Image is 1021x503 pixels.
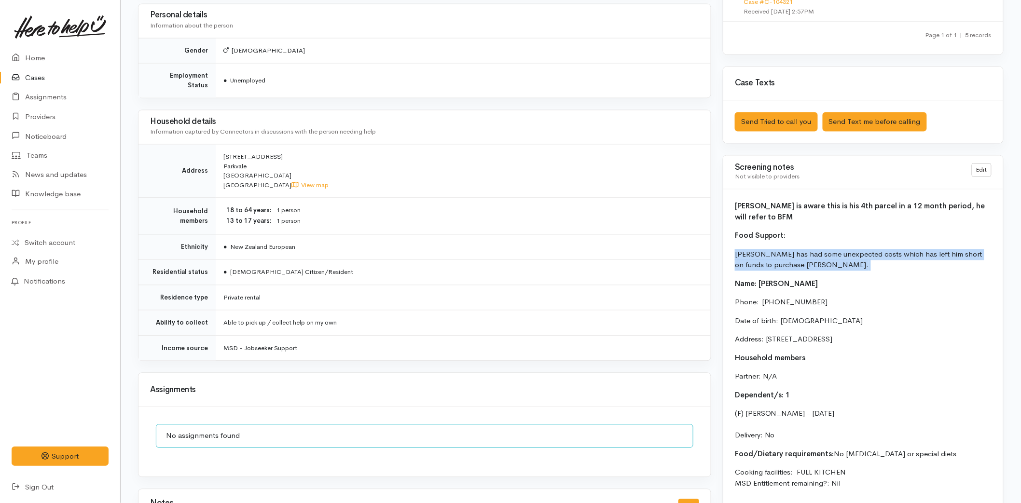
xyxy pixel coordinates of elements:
[735,334,992,345] p: Address: [STREET_ADDRESS]
[138,234,216,260] td: Ethnicity
[972,163,992,177] a: Edit
[223,268,227,276] span: ●
[735,408,992,441] p: (F) [PERSON_NAME] - [DATE] Delivery: No
[223,77,265,85] span: Unemployed
[223,344,297,353] span: MSD - Jobseeker Support
[735,467,992,489] p: Cooking facilities: FULL KITCHEN MSD Entitlement remaining?: Nil
[223,268,353,276] span: [DEMOGRAPHIC_DATA] Citizen/Resident
[138,336,216,361] td: Income source
[138,38,216,64] td: Gender
[735,112,818,132] button: Send Tried to call you
[223,206,272,216] dt: 18 to 64 years
[156,424,693,448] div: No assignments found
[138,285,216,311] td: Residence type
[12,447,109,466] button: Support
[276,206,699,216] dd: 1 person
[223,243,295,251] span: New Zealand European
[12,216,109,229] h6: Profile
[735,231,786,240] span: Food Support:
[291,181,329,190] a: View map
[223,153,329,190] span: [STREET_ADDRESS] Parkvale [GEOGRAPHIC_DATA] [GEOGRAPHIC_DATA]
[138,311,216,336] td: Ability to collect
[223,77,227,85] span: ●
[735,163,960,173] h3: Screening notes
[744,7,966,16] div: Received [DATE] 2:57PM
[735,353,806,363] span: Household members
[735,279,818,288] span: Name: [PERSON_NAME]
[276,217,699,227] dd: 1 person
[150,118,699,127] h3: Household details
[223,294,261,302] span: Private rental
[735,297,992,308] p: Phone: [PHONE_NUMBER]
[223,217,272,226] dt: 13 to 17 years
[823,112,927,132] button: Send Text me before calling
[150,11,699,20] h3: Personal details
[223,319,337,327] span: Able to pick up / collect help on my own
[138,145,216,198] td: Address
[925,31,992,40] small: Page 1 of 1 5 records
[735,449,992,460] p: No [MEDICAL_DATA] or special diets
[150,128,376,136] span: Information captured by Connectors in discussions with the person needing help
[223,243,227,251] span: ●
[735,79,992,88] h3: Case Texts
[735,172,960,182] div: Not visible to providers
[735,449,834,459] span: Food/Dietary requirements:
[138,198,216,235] td: Household members
[150,386,699,395] h3: Assignments
[735,202,985,222] span: [PERSON_NAME] is aware this is his 4th parcel in a 12 month period, he will refer to BFM
[735,371,992,382] p: Partner: N/A
[138,64,216,98] td: Employment Status
[150,22,233,30] span: Information about the person
[960,31,963,40] span: |
[735,391,790,400] span: Dependent/s: 1
[735,249,992,271] p: [PERSON_NAME] has had some unexpected costs which has left him short on funds to purchase [PERSON...
[735,316,992,327] p: Date of birth: [DEMOGRAPHIC_DATA]
[223,47,305,55] span: [DEMOGRAPHIC_DATA]
[138,260,216,285] td: Residential status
